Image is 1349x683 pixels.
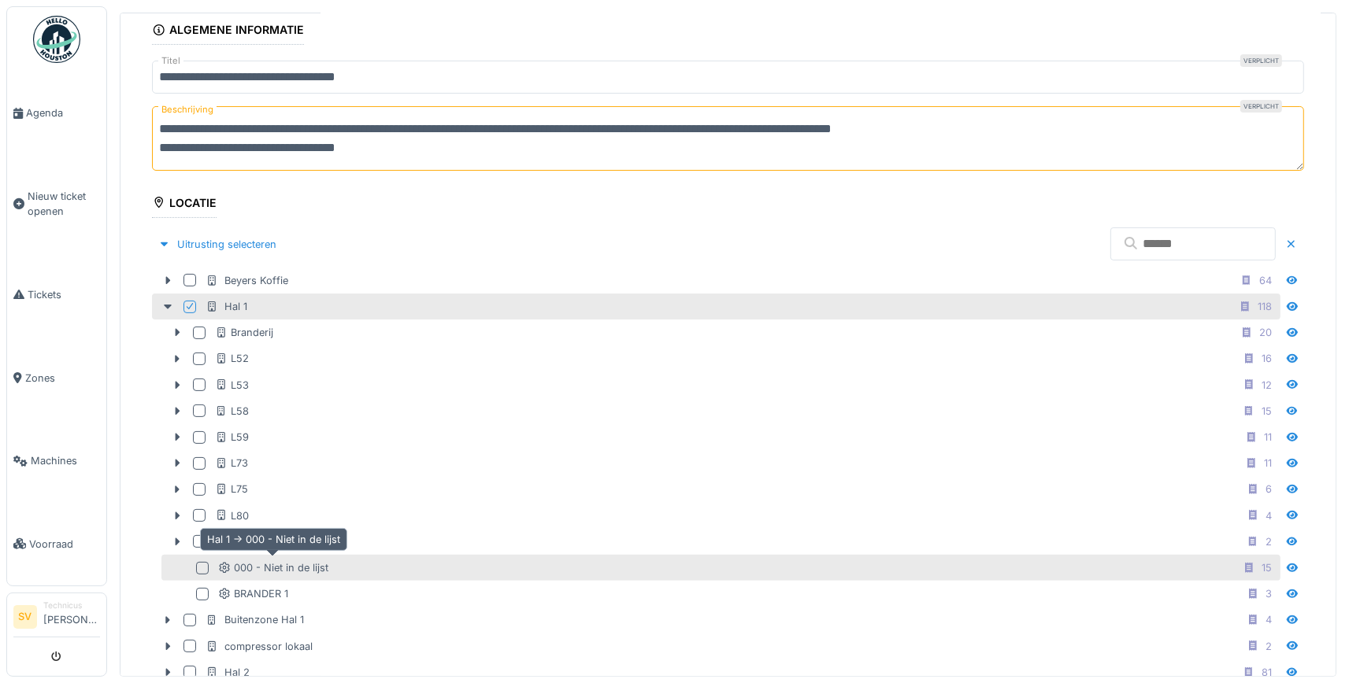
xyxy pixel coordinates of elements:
[7,155,106,253] a: Nieuw ticket openen
[28,287,100,302] span: Tickets
[215,508,249,523] div: L80
[1240,100,1282,113] div: Verplicht
[158,100,217,120] label: Beschrijving
[1259,325,1272,340] div: 20
[1266,612,1272,627] div: 4
[1266,639,1272,654] div: 2
[33,16,80,63] img: Badge_color-CXgf-gQk.svg
[7,419,106,503] a: Machines
[152,234,283,255] div: Uitrusting selecteren
[31,453,100,468] span: Machines
[1262,404,1272,419] div: 15
[1266,482,1272,497] div: 6
[1266,534,1272,549] div: 2
[1266,586,1272,601] div: 3
[206,612,304,627] div: Buitenzone Hal 1
[152,191,217,218] div: Locatie
[7,253,106,337] a: Tickets
[43,600,100,611] div: Technicus
[218,560,328,575] div: 000 - Niet in de lijst
[1262,378,1272,393] div: 12
[158,54,183,68] label: Titel
[215,482,248,497] div: L75
[13,605,37,629] li: SV
[1262,351,1272,366] div: 16
[206,273,288,288] div: Beyers Koffie
[1264,430,1272,445] div: 11
[7,336,106,419] a: Zones
[25,371,100,386] span: Zones
[26,105,100,120] span: Agenda
[200,528,347,551] div: Hal 1 -> 000 - Niet in de lijst
[206,299,247,314] div: Hal 1
[1259,273,1272,288] div: 64
[1240,54,1282,67] div: Verplicht
[13,600,100,637] a: SV Technicus[PERSON_NAME]
[1262,665,1272,680] div: 81
[218,586,288,601] div: BRANDER 1
[1266,508,1272,523] div: 4
[152,18,304,45] div: Algemene informatie
[215,351,249,366] div: L52
[1258,299,1272,314] div: 118
[206,665,250,680] div: Hal 2
[215,456,248,471] div: L73
[43,600,100,633] li: [PERSON_NAME]
[1262,560,1272,575] div: 15
[7,503,106,586] a: Voorraad
[7,72,106,155] a: Agenda
[1264,456,1272,471] div: 11
[215,378,249,393] div: L53
[29,537,100,552] span: Voorraad
[215,430,249,445] div: L59
[215,325,273,340] div: Branderij
[215,404,249,419] div: L58
[28,189,100,219] span: Nieuw ticket openen
[206,639,313,654] div: compressor lokaal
